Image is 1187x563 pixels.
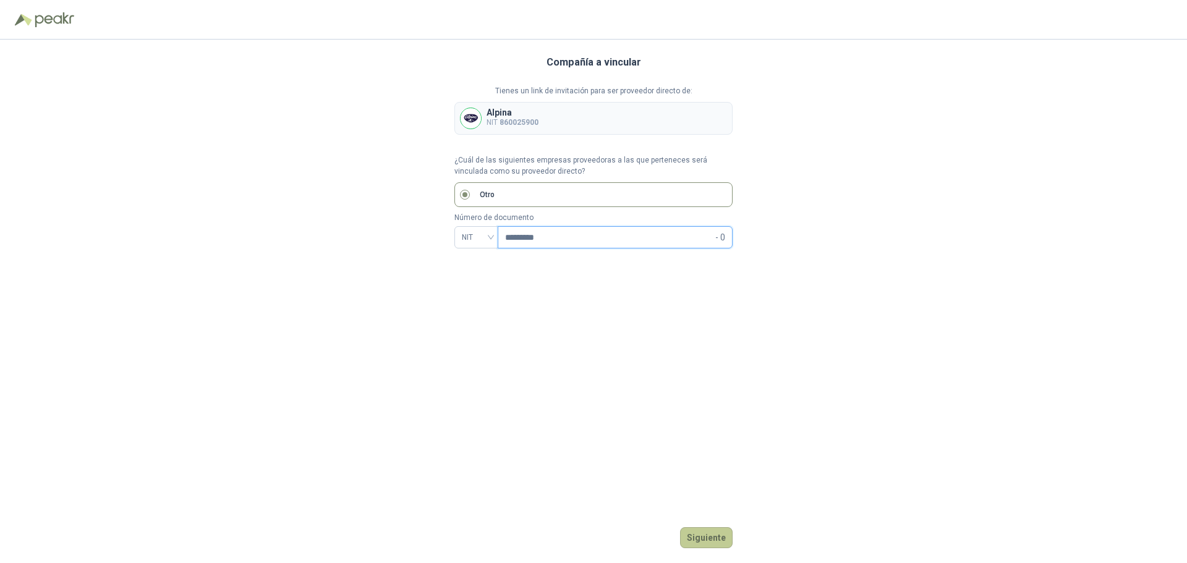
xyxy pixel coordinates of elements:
[454,155,733,178] p: ¿Cuál de las siguientes empresas proveedoras a las que perteneces será vinculada como su proveedo...
[461,108,481,129] img: Company Logo
[487,117,538,129] p: NIT
[480,189,495,201] p: Otro
[547,54,641,70] h3: Compañía a vincular
[680,527,733,548] button: Siguiente
[454,212,733,224] p: Número de documento
[15,14,32,26] img: Logo
[462,228,491,247] span: NIT
[454,85,733,97] p: Tienes un link de invitación para ser proveedor directo de:
[500,118,538,127] b: 860025900
[715,227,725,248] span: - 0
[487,108,538,117] p: Alpina
[35,12,74,27] img: Peakr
